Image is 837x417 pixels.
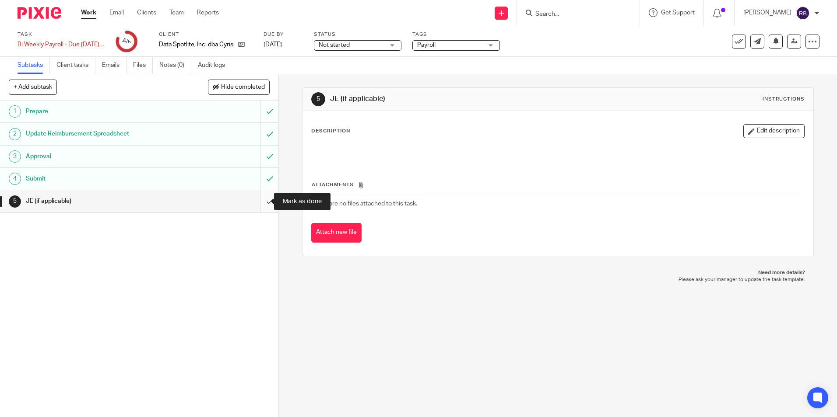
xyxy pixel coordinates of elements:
[18,40,105,49] div: Bi Weekly Payroll - Due Wednesday (DataSpotlite)
[81,8,96,17] a: Work
[330,94,577,104] h1: JE (if applicable)
[159,31,253,38] label: Client
[26,195,176,208] h1: JE (if applicable)
[221,84,265,91] span: Hide completed
[137,8,156,17] a: Clients
[264,42,282,48] span: [DATE]
[26,150,176,163] h1: Approval
[311,128,350,135] p: Description
[56,57,95,74] a: Client tasks
[102,57,127,74] a: Emails
[18,57,50,74] a: Subtasks
[169,8,184,17] a: Team
[133,57,153,74] a: Files
[26,127,176,140] h1: Update Reimbursement Spreadsheet
[319,42,350,48] span: Not started
[9,105,21,118] div: 1
[9,128,21,140] div: 2
[197,8,219,17] a: Reports
[311,269,805,276] p: Need more details?
[26,105,176,118] h1: Prepare
[208,80,270,94] button: Hide completed
[26,172,176,185] h1: Submit
[9,195,21,208] div: 5
[743,124,805,138] button: Edit description
[412,31,500,38] label: Tags
[159,40,234,49] p: Data Spotlite, Inc. dba Cyrisma
[9,80,57,94] button: + Add subtask
[743,8,791,17] p: [PERSON_NAME]
[9,150,21,163] div: 3
[312,182,354,187] span: Attachments
[311,92,325,106] div: 5
[314,31,401,38] label: Status
[535,10,613,18] input: Search
[763,96,805,103] div: Instructions
[126,39,131,44] small: /5
[198,57,232,74] a: Audit logs
[18,7,61,19] img: Pixie
[18,40,105,49] div: Bi Weekly Payroll - Due [DATE] (DataSpotlite)
[417,42,436,48] span: Payroll
[109,8,124,17] a: Email
[311,223,362,243] button: Attach new file
[796,6,810,20] img: svg%3E
[9,173,21,185] div: 4
[312,201,417,207] span: There are no files attached to this task.
[159,57,191,74] a: Notes (0)
[264,31,303,38] label: Due by
[311,276,805,283] p: Please ask your manager to update the task template.
[661,10,695,16] span: Get Support
[122,36,131,46] div: 4
[18,31,105,38] label: Task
